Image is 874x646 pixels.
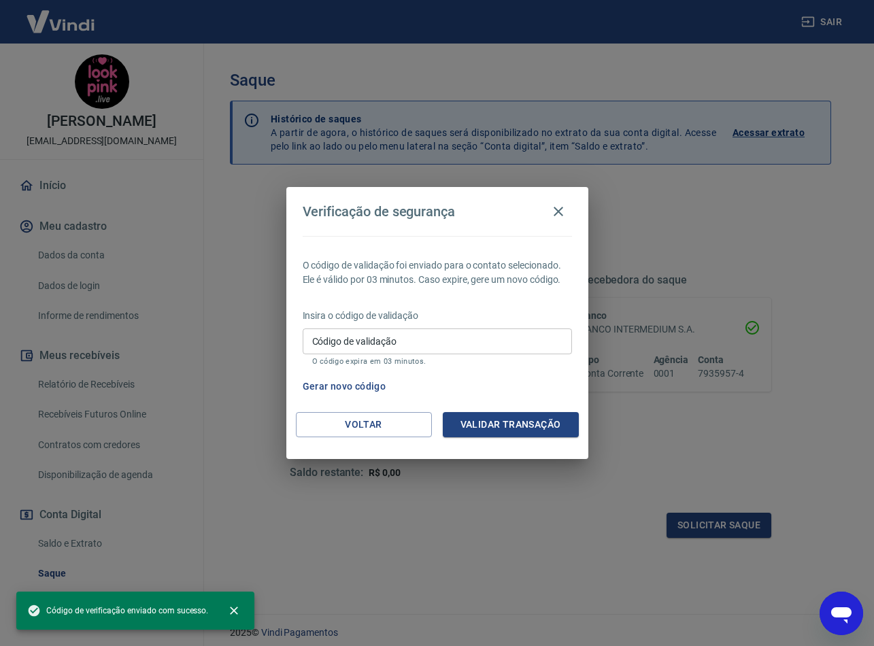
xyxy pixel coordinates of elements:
[27,604,208,617] span: Código de verificação enviado com sucesso.
[303,309,572,323] p: Insira o código de validação
[303,258,572,287] p: O código de validação foi enviado para o contato selecionado. Ele é válido por 03 minutos. Caso e...
[219,596,249,626] button: close
[820,592,863,635] iframe: Botão para abrir a janela de mensagens
[312,357,562,366] p: O código expira em 03 minutos.
[296,412,432,437] button: Voltar
[443,412,579,437] button: Validar transação
[303,203,456,220] h4: Verificação de segurança
[297,374,392,399] button: Gerar novo código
